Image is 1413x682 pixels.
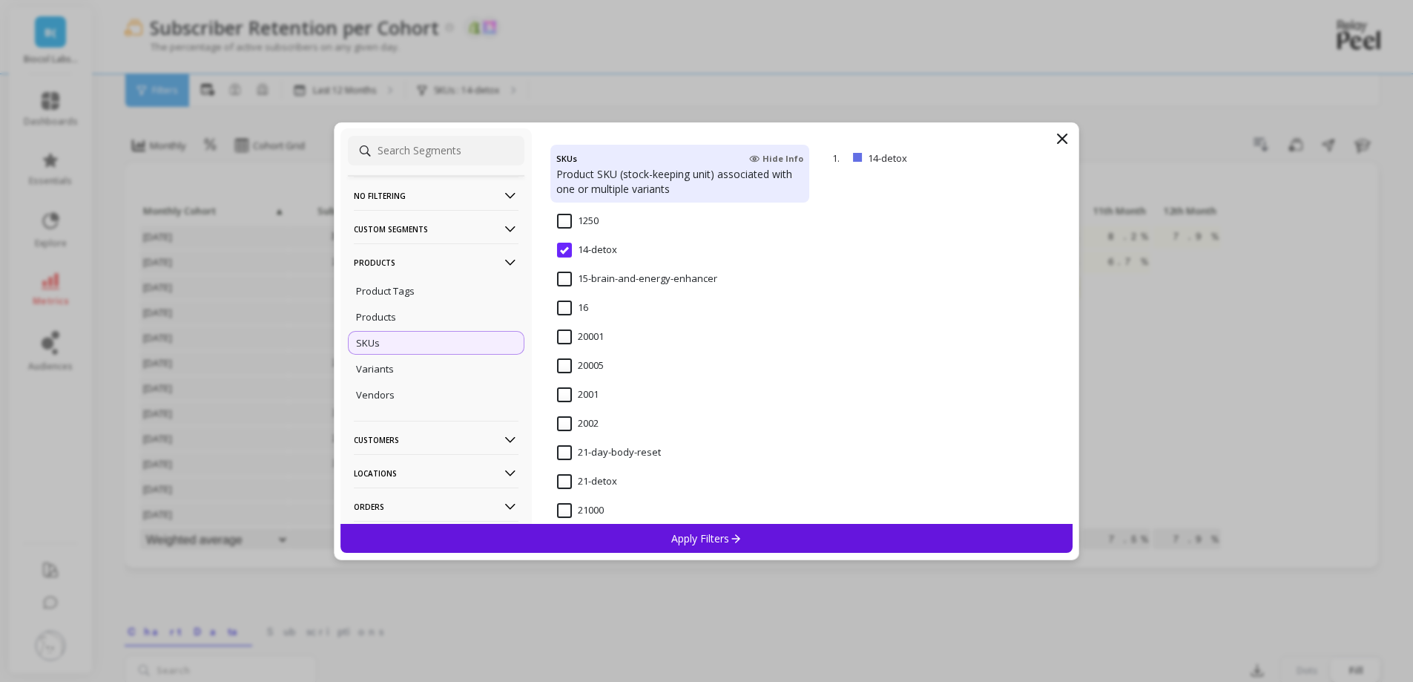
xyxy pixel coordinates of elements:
[556,167,803,197] p: Product SKU (stock-keeping unit) associated with one or multiple variants
[356,362,394,376] p: Variants
[557,474,617,489] span: 21-detox
[556,151,577,167] h4: SKUs
[557,445,661,460] span: 21-day-body-reset
[557,214,599,229] span: 1250
[832,151,847,165] p: 1.
[354,210,518,248] p: Custom Segments
[868,151,985,165] p: 14-detox
[354,421,518,459] p: Customers
[356,284,415,298] p: Product Tags
[749,153,803,165] span: Hide Info
[356,388,395,401] p: Vendors
[557,358,604,373] span: 20005
[354,521,518,559] p: Subscriptions
[557,503,604,518] span: 21000
[356,310,396,324] p: Products
[557,272,717,286] span: 15-brain-and-energy-enhancer
[557,387,599,402] span: 2001
[557,416,599,431] span: 2002
[354,177,518,214] p: No filtering
[354,454,518,492] p: Locations
[348,136,524,165] input: Search Segments
[557,243,617,258] span: 14-detox
[557,329,604,344] span: 20001
[354,243,518,281] p: Products
[671,531,742,545] p: Apply Filters
[354,488,518,525] p: Orders
[557,301,588,315] span: 16
[356,336,380,350] p: SKUs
